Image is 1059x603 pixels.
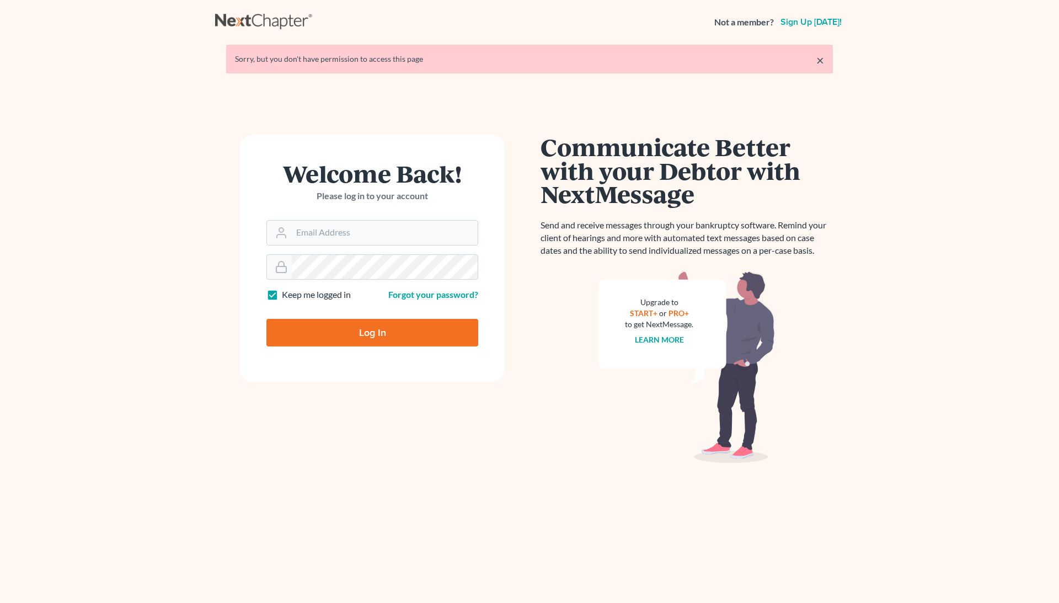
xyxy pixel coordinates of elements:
[778,18,844,26] a: Sign up [DATE]!
[266,162,478,185] h1: Welcome Back!
[541,135,833,206] h1: Communicate Better with your Debtor with NextMessage
[235,54,824,65] div: Sorry, but you don't have permission to access this page
[388,289,478,300] a: Forgot your password?
[714,16,774,29] strong: Not a member?
[659,308,667,318] span: or
[266,190,478,202] p: Please log in to your account
[668,308,689,318] a: PRO+
[816,54,824,67] a: ×
[598,270,775,463] img: nextmessage_bg-59042aed3d76b12b5cd301f8e5b87938c9018125f34e5fa2b7a6b67550977c72.svg
[630,308,657,318] a: START+
[635,335,684,344] a: Learn more
[266,319,478,346] input: Log In
[282,289,351,301] label: Keep me logged in
[541,219,833,257] p: Send and receive messages through your bankruptcy software. Remind your client of hearings and mo...
[625,297,693,308] div: Upgrade to
[292,221,478,245] input: Email Address
[625,319,693,330] div: to get NextMessage.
